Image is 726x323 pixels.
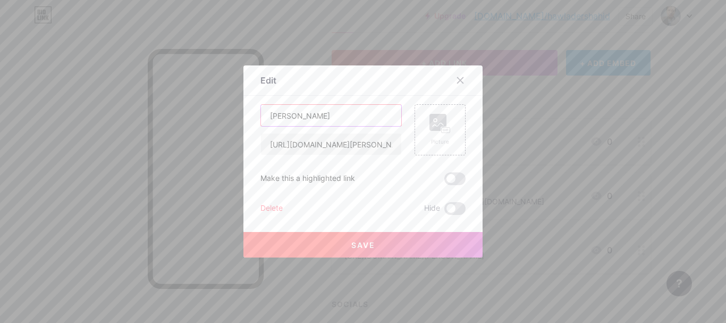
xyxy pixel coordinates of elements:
input: URL [261,134,401,155]
div: Delete [260,202,283,215]
span: Save [351,241,375,250]
span: Hide [424,202,440,215]
button: Save [243,232,483,258]
input: Title [261,105,401,126]
div: Edit [260,74,276,87]
div: Make this a highlighted link [260,172,355,185]
div: Picture [429,138,451,146]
